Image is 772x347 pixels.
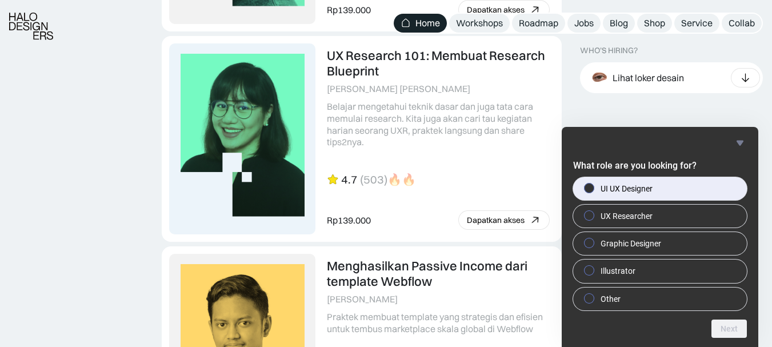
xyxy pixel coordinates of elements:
[601,183,653,194] span: UI UX Designer
[733,136,747,150] button: Hide survey
[674,14,719,33] a: Service
[456,17,503,29] div: Workshops
[603,14,635,33] a: Blog
[574,17,594,29] div: Jobs
[573,136,747,338] div: What role are you looking for?
[613,71,684,83] div: Lihat loker desain
[637,14,672,33] a: Shop
[573,159,747,173] h2: What role are you looking for?
[327,214,371,226] div: Rp139.000
[415,17,440,29] div: Home
[519,17,558,29] div: Roadmap
[601,210,653,222] span: UX Researcher
[601,265,635,277] span: Illustrator
[580,46,638,55] div: WHO’S HIRING?
[644,17,665,29] div: Shop
[449,14,510,33] a: Workshops
[729,17,755,29] div: Collab
[467,5,525,15] div: Dapatkan akses
[681,17,713,29] div: Service
[458,210,550,230] a: Dapatkan akses
[722,14,762,33] a: Collab
[601,238,661,249] span: Graphic Designer
[467,216,525,225] div: Dapatkan akses
[394,14,447,33] a: Home
[573,177,747,310] div: What role are you looking for?
[567,14,601,33] a: Jobs
[327,4,371,16] div: Rp139.000
[601,293,621,305] span: Other
[711,320,747,338] button: Next question
[512,14,565,33] a: Roadmap
[610,17,628,29] div: Blog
